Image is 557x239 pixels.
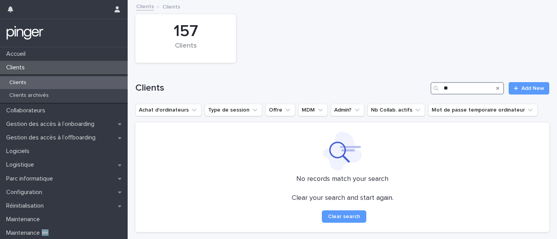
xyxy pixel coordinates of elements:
[3,79,32,86] p: Clients
[135,104,202,116] button: Achat d'ordinateurs
[149,22,223,41] div: 157
[3,189,48,196] p: Configuration
[149,42,223,58] div: Clients
[322,210,366,223] button: Clear search
[265,104,295,116] button: Offre
[3,202,50,210] p: Réinitialisation
[136,2,154,10] a: Clients
[331,104,364,116] button: Admin?
[298,104,328,116] button: MDM
[3,134,102,141] p: Gestion des accès à l’offboarding
[328,214,360,219] span: Clear search
[205,104,262,116] button: Type de session
[3,175,59,182] p: Parc informatique
[431,82,504,95] input: Search
[6,25,44,41] img: mTgBEunGTSyRkCgitkcU
[145,175,540,184] p: No records match your search
[367,104,425,116] button: Nb Collab. actifs
[521,86,544,91] span: Add New
[3,229,55,237] p: Maintenance 🆕
[3,148,36,155] p: Logiciels
[135,83,427,94] h1: Clients
[3,64,31,71] p: Clients
[3,161,40,169] p: Logistique
[162,2,180,10] p: Clients
[292,194,393,203] p: Clear your search and start again.
[509,82,549,95] a: Add New
[3,92,55,99] p: Clients archivés
[3,50,32,58] p: Accueil
[3,120,101,128] p: Gestion des accès à l’onboarding
[3,216,46,223] p: Maintenance
[3,107,51,114] p: Collaborateurs
[428,104,538,116] button: Mot de passe temporaire ordinateur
